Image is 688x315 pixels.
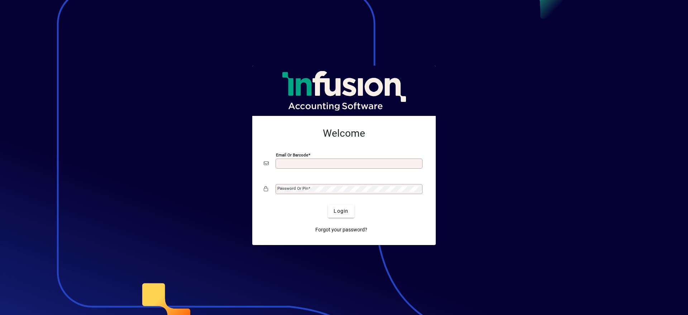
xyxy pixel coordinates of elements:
[312,224,370,236] a: Forgot your password?
[315,226,367,234] span: Forgot your password?
[277,186,308,191] mat-label: Password or Pin
[334,207,348,215] span: Login
[328,205,354,218] button: Login
[276,152,308,157] mat-label: Email or Barcode
[264,127,424,140] h2: Welcome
